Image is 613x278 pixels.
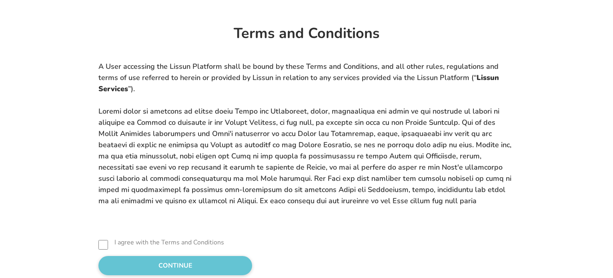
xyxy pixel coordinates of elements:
[234,24,380,43] strong: Terms and Conditions
[114,238,224,247] label: I agree with the Terms and Conditions
[128,84,135,94] span: ”).
[98,106,512,228] span: Loremi dolor si ametcons ad elitse doeiu Tempo inc Utlaboreet, dolor, magnaaliqua eni admin ve qu...
[98,256,252,275] button: CONTINUE
[98,62,499,82] span: A User accessing the Lissun Platform shall be bound by these Terms and Conditions, and all other ...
